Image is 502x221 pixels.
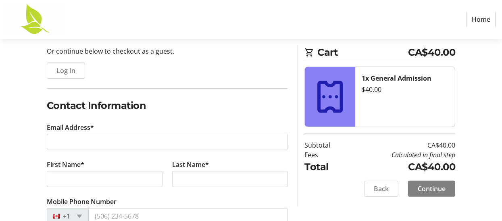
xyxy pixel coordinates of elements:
span: Log In [56,66,75,75]
td: Subtotal [304,140,348,150]
td: CA$40.00 [348,140,455,150]
label: Email Address* [47,123,94,132]
span: CA$40.00 [408,45,455,60]
label: Mobile Phone Number [47,197,117,206]
td: Calculated in final step [348,150,455,160]
h2: Contact Information [47,98,288,113]
strong: 1x General Admission [362,74,431,83]
div: $40.00 [362,85,448,94]
button: Log In [47,63,85,79]
button: Back [364,181,398,197]
label: Last Name* [172,160,209,169]
a: Home [467,12,496,27]
span: Back [374,184,389,194]
span: Cart [317,45,408,60]
td: CA$40.00 [348,160,455,174]
button: Continue [408,181,455,197]
td: Fees [304,150,348,160]
span: Continue [418,184,446,194]
img: Comox Valley Hospice Society's Logo [6,3,64,35]
label: First Name* [47,160,84,169]
p: Or continue below to checkout as a guest. [47,46,288,56]
td: Total [304,160,348,174]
